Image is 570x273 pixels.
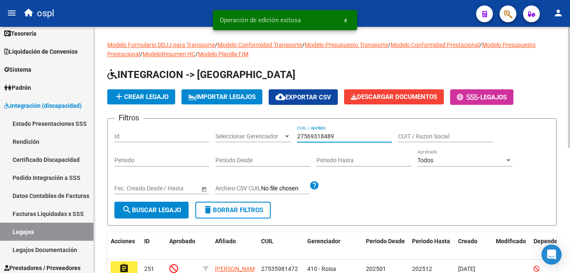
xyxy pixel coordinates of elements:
[107,232,141,260] datatable-header-cell: Acciones
[492,232,530,260] datatable-header-cell: Modificado
[188,93,256,101] span: IMPORTAR LEGAJOS
[541,244,562,265] div: Open Intercom Messenger
[366,238,405,244] span: Periodo Desde
[37,4,54,23] span: ospl
[218,42,302,48] a: Modelo Conformidad Transporte
[366,265,386,272] span: 202501
[305,42,388,48] a: Modelo Presupuesto Transporte
[417,157,433,164] span: Todos
[144,238,150,244] span: ID
[4,29,36,38] span: Tesorería
[337,13,354,28] button: x
[309,180,319,190] mat-icon: help
[455,232,492,260] datatable-header-cell: Creado
[344,89,444,104] button: Descargar Documentos
[114,93,168,101] span: Crear Legajo
[107,42,215,48] a: Modelo Formulario DDJJ para Transporte
[450,89,513,105] button: -Legajos
[114,185,145,192] input: Fecha inicio
[275,92,285,102] mat-icon: cloud_download
[4,47,78,56] span: Liquidación de Convenios
[199,185,208,193] button: Open calendar
[114,202,189,218] button: Buscar Legajo
[215,238,236,244] span: Afiliado
[458,238,477,244] span: Creado
[141,232,166,260] datatable-header-cell: ID
[203,205,213,215] mat-icon: delete
[458,265,475,272] span: [DATE]
[198,51,249,57] a: Modelo Planilla FIM
[412,238,450,244] span: Periodo Hasta
[261,238,274,244] span: CUIL
[496,238,526,244] span: Modificado
[144,265,154,272] span: 251
[457,94,480,101] span: -
[107,69,295,81] span: INTEGRACION -> [GEOGRAPHIC_DATA]
[412,265,432,272] span: 202512
[409,232,455,260] datatable-header-cell: Periodo Hasta
[261,265,298,272] span: 27535981472
[7,8,17,18] mat-icon: menu
[363,232,409,260] datatable-header-cell: Periodo Desde
[4,101,82,110] span: Integración (discapacidad)
[111,238,135,244] span: Acciones
[344,16,347,24] span: x
[215,185,261,192] span: Archivo CSV CUIL
[215,265,260,272] span: [PERSON_NAME]
[307,238,340,244] span: Gerenciador
[203,206,263,214] span: Borrar Filtros
[391,42,479,48] a: Modelo Conformidad Prestacional
[304,232,363,260] datatable-header-cell: Gerenciador
[534,238,569,244] span: Dependencia
[195,202,271,218] button: Borrar Filtros
[269,89,338,105] button: Exportar CSV
[107,89,175,104] button: Crear Legajo
[275,94,331,101] span: Exportar CSV
[553,8,563,18] mat-icon: person
[258,232,304,260] datatable-header-cell: CUIL
[307,265,336,272] span: 410 - Roisa
[152,185,193,192] input: Fecha fin
[4,263,80,273] span: Prestadores / Proveedores
[4,83,31,92] span: Padrón
[220,16,301,24] span: Operación de edición exitosa
[4,65,31,74] span: Sistema
[181,89,262,104] button: IMPORTAR LEGAJOS
[215,133,283,140] span: Seleccionar Gerenciador
[480,94,507,101] span: Legajos
[142,51,195,57] a: ModeloResumen HC
[122,206,181,214] span: Buscar Legajo
[166,232,199,260] datatable-header-cell: Aprobado
[212,232,258,260] datatable-header-cell: Afiliado
[114,91,124,101] mat-icon: add
[261,185,309,192] input: Archivo CSV CUIL
[114,112,143,124] h3: Filtros
[169,238,195,244] span: Aprobado
[122,205,132,215] mat-icon: search
[351,93,437,101] span: Descargar Documentos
